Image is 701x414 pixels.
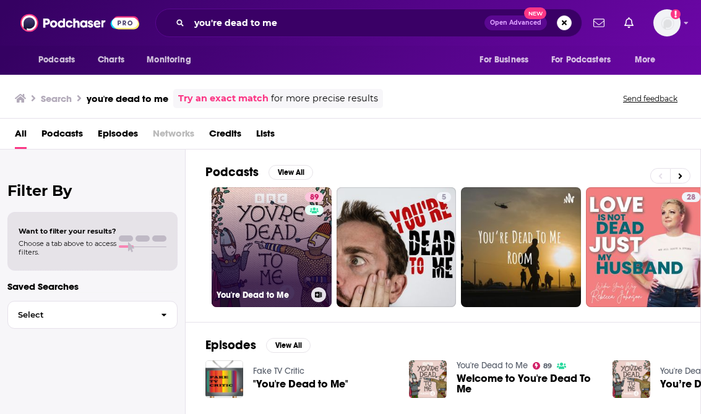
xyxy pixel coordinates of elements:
a: Charts [90,48,132,72]
a: 5 [437,192,451,202]
a: 28 [682,192,700,202]
span: More [635,51,656,69]
span: Want to filter your results? [19,227,116,235]
a: Credits [209,124,241,149]
img: You’re Dead To Me 2 [613,360,650,398]
span: For Business [480,51,528,69]
span: Select [8,311,151,319]
h2: Episodes [205,337,256,353]
button: Show profile menu [653,9,681,36]
h3: Search [41,93,72,104]
span: Networks [153,124,194,149]
svg: Add a profile image [671,9,681,19]
span: 28 [687,192,695,204]
button: open menu [30,48,91,72]
a: Lists [256,124,275,149]
a: "You're Dead to Me" [253,379,348,389]
span: Monitoring [147,51,191,69]
span: Podcasts [38,51,75,69]
span: Charts [98,51,124,69]
a: EpisodesView All [205,337,311,353]
div: Search podcasts, credits, & more... [155,9,582,37]
a: Welcome to You're Dead To Me [457,373,598,394]
button: open menu [626,48,671,72]
span: New [524,7,546,19]
h2: Podcasts [205,164,259,180]
a: You're Dead to Me [457,360,528,371]
img: "You're Dead to Me" [205,360,243,398]
a: 89 [305,192,324,202]
img: Podchaser - Follow, Share and Rate Podcasts [20,11,139,35]
button: open menu [543,48,629,72]
h3: you're dead to me [87,93,168,104]
span: 5 [442,192,446,204]
button: Select [7,301,178,329]
a: 5 [337,187,457,307]
button: View All [266,338,311,353]
span: 89 [543,363,552,369]
span: 89 [310,192,319,204]
button: View All [269,165,313,180]
span: Choose a tab above to access filters. [19,239,116,256]
button: open menu [138,48,207,72]
span: Logged in as julietmartinBBC [653,9,681,36]
span: for more precise results [271,91,378,106]
button: open menu [471,48,544,72]
img: Welcome to You're Dead To Me [409,360,447,398]
h3: You're Dead to Me [217,290,306,300]
input: Search podcasts, credits, & more... [189,13,484,33]
a: 89You're Dead to Me [212,187,332,307]
p: Saved Searches [7,281,178,292]
button: Send feedback [619,93,681,104]
a: Show notifications dropdown [588,12,609,33]
h2: Filter By [7,182,178,200]
a: Podcasts [41,124,83,149]
a: Episodes [98,124,138,149]
a: All [15,124,27,149]
a: Try an exact match [178,91,269,106]
span: For Podcasters [551,51,611,69]
a: 89 [533,362,553,370]
img: User Profile [653,9,681,36]
button: Open AdvancedNew [484,15,547,30]
span: Open Advanced [490,20,541,26]
a: Fake TV Critic [253,366,304,376]
a: PodcastsView All [205,164,313,180]
a: Show notifications dropdown [619,12,639,33]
